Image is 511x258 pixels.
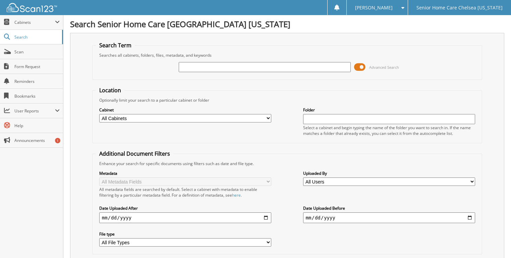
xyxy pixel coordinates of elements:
[99,231,272,237] label: File type
[355,6,393,10] span: [PERSON_NAME]
[99,205,272,211] label: Date Uploaded After
[7,3,57,12] img: scan123-logo-white.svg
[14,34,59,40] span: Search
[96,150,173,157] legend: Additional Document Filters
[99,107,272,113] label: Cabinet
[303,170,475,176] label: Uploaded By
[96,161,479,166] div: Enhance your search for specific documents using filters such as date and file type.
[70,18,504,30] h1: Search Senior Home Care [GEOGRAPHIC_DATA] [US_STATE]
[416,6,503,10] span: Senior Home Care Chelsea [US_STATE]
[96,97,479,103] div: Optionally limit your search to a particular cabinet or folder
[99,187,272,198] div: All metadata fields are searched by default. Select a cabinet with metadata to enable filtering b...
[14,64,60,69] span: Form Request
[14,138,60,143] span: Announcements
[96,42,135,49] legend: Search Term
[99,170,272,176] label: Metadata
[14,19,55,25] span: Cabinets
[96,52,479,58] div: Searches all cabinets, folders, files, metadata, and keywords
[14,79,60,84] span: Reminders
[99,212,272,223] input: start
[55,138,60,143] div: 1
[303,205,475,211] label: Date Uploaded Before
[14,93,60,99] span: Bookmarks
[232,192,241,198] a: here
[303,212,475,223] input: end
[14,49,60,55] span: Scan
[369,65,399,70] span: Advanced Search
[14,123,60,128] span: Help
[303,107,475,113] label: Folder
[14,108,55,114] span: User Reports
[96,87,124,94] legend: Location
[303,125,475,136] div: Select a cabinet and begin typing the name of the folder you want to search in. If the name match...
